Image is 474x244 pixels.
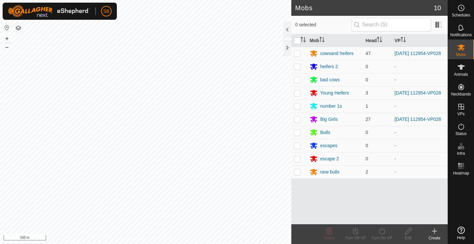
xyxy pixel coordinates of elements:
div: Create [421,235,448,241]
a: [DATE] 112954-VP028 [394,51,441,56]
span: Delete [324,236,335,240]
span: Help [457,236,465,240]
p-sorticon: Activate to sort [319,38,325,43]
span: Schedules [452,13,470,17]
div: number 1s [320,103,342,110]
td: - [392,73,448,86]
span: 1 [365,103,368,109]
td: - [392,60,448,73]
span: 27 [365,117,371,122]
img: Gallagher Logo [8,5,90,17]
button: Map Layers [14,24,22,32]
div: Turn Off VP [342,235,369,241]
button: Reset Map [3,24,11,32]
td: - [392,126,448,139]
a: Help [448,224,474,242]
div: heifers 2 [320,63,338,70]
span: 0 [365,156,368,161]
span: 2 [365,169,368,175]
div: cowsand heifers [320,50,354,57]
span: 0 [365,64,368,69]
span: SB [103,8,110,15]
span: 0 [365,77,368,82]
span: Status [455,132,466,136]
div: bad cows [320,76,340,83]
div: escape 2 [320,155,339,162]
td: - [392,99,448,113]
span: Infra [457,151,465,155]
a: [DATE] 112954-VP028 [394,90,441,95]
span: 10 [434,3,441,13]
div: Young Heifers [320,90,349,96]
button: – [3,43,11,51]
span: Animals [454,72,468,76]
a: [DATE] 112954-VP028 [394,117,441,122]
div: Big Girls [320,116,338,123]
td: - [392,165,448,178]
span: Mobs [456,53,466,57]
input: Search (S) [352,18,431,32]
div: Edit [395,235,421,241]
p-sorticon: Activate to sort [301,38,306,43]
span: 0 selected [295,21,352,28]
a: Privacy Policy [119,235,144,241]
th: VP [392,34,448,47]
span: 3 [365,90,368,95]
div: Bulls [320,129,330,136]
span: Heatmap [453,171,469,175]
div: Turn On VP [369,235,395,241]
div: new bulls [320,169,339,176]
h2: Mobs [295,4,434,12]
th: Head [363,34,392,47]
span: 47 [365,51,371,56]
span: 0 [365,143,368,148]
span: Notifications [450,33,472,37]
p-sorticon: Activate to sort [401,38,406,43]
div: escapes [320,142,337,149]
th: Mob [307,34,363,47]
td: - [392,152,448,165]
a: Contact Us [152,235,171,241]
span: VPs [457,112,464,116]
span: 0 [365,130,368,135]
p-sorticon: Activate to sort [377,38,382,43]
td: - [392,139,448,152]
button: + [3,35,11,42]
span: Neckbands [451,92,471,96]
